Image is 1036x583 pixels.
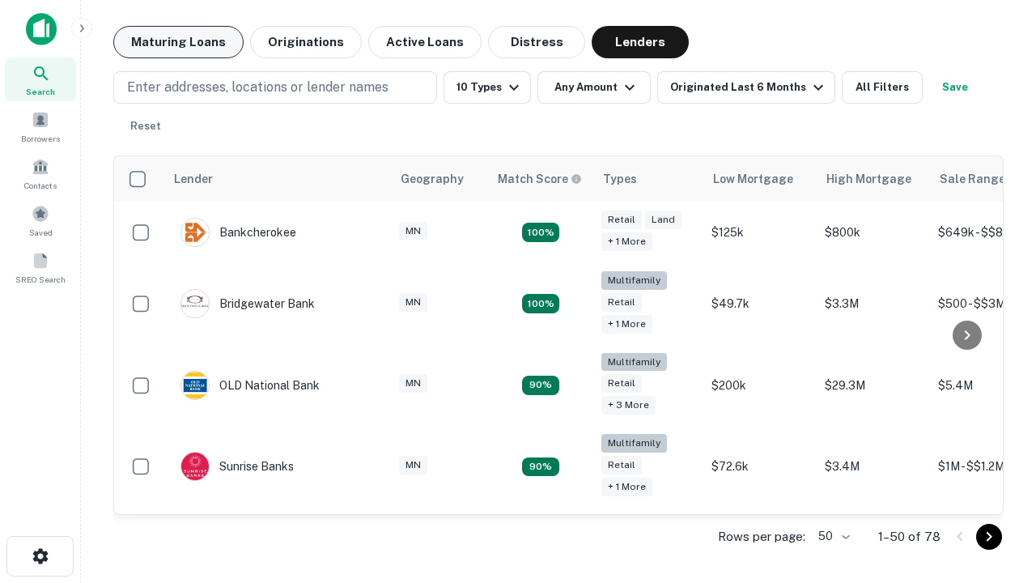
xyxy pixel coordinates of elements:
[488,156,593,202] th: Capitalize uses an advanced AI algorithm to match your search with the best lender. The match sco...
[181,219,209,246] img: picture
[601,478,652,496] div: + 1 more
[127,78,388,97] p: Enter addresses, locations or lender names
[391,156,488,202] th: Geography
[601,434,667,453] div: Multifamily
[593,156,703,202] th: Types
[601,232,652,251] div: + 1 more
[817,345,930,427] td: $29.3M
[522,223,559,242] div: Matching Properties: 16, hasApolloMatch: undefined
[812,525,852,548] div: 50
[5,151,76,195] a: Contacts
[703,426,817,508] td: $72.6k
[955,402,1036,479] iframe: Chat Widget
[601,293,642,312] div: Retail
[940,169,1005,189] div: Sale Range
[5,57,76,101] a: Search
[181,290,209,317] img: picture
[826,169,911,189] div: High Mortgage
[601,211,642,229] div: Retail
[645,211,681,229] div: Land
[601,396,656,415] div: + 3 more
[21,132,60,145] span: Borrowers
[718,527,805,547] p: Rows per page:
[180,218,296,247] div: Bankcherokee
[878,527,940,547] p: 1–50 of 78
[657,71,835,104] button: Originated Last 6 Months
[817,156,930,202] th: High Mortgage
[703,345,817,427] td: $200k
[592,26,689,58] button: Lenders
[174,169,213,189] div: Lender
[601,353,667,372] div: Multifamily
[250,26,362,58] button: Originations
[180,452,294,481] div: Sunrise Banks
[713,169,793,189] div: Low Mortgage
[164,156,391,202] th: Lender
[24,179,57,192] span: Contacts
[180,371,320,400] div: OLD National Bank
[180,289,315,318] div: Bridgewater Bank
[601,374,642,393] div: Retail
[498,170,582,188] div: Capitalize uses an advanced AI algorithm to match your search with the best lender. The match sco...
[817,202,930,263] td: $800k
[703,202,817,263] td: $125k
[15,273,66,286] span: SREO Search
[703,156,817,202] th: Low Mortgage
[522,294,559,313] div: Matching Properties: 20, hasApolloMatch: undefined
[488,26,585,58] button: Distress
[842,71,923,104] button: All Filters
[399,456,427,474] div: MN
[401,169,464,189] div: Geography
[929,71,981,104] button: Save your search to get updates of matches that match your search criteria.
[120,110,172,143] button: Reset
[522,376,559,395] div: Matching Properties: 10, hasApolloMatch: undefined
[399,293,427,312] div: MN
[113,71,437,104] button: Enter addresses, locations or lender names
[670,78,828,97] div: Originated Last 6 Months
[181,453,209,480] img: picture
[522,457,559,477] div: Matching Properties: 10, hasApolloMatch: undefined
[601,271,667,290] div: Multifamily
[399,222,427,240] div: MN
[26,13,57,45] img: capitalize-icon.png
[113,26,244,58] button: Maturing Loans
[601,456,642,474] div: Retail
[444,71,531,104] button: 10 Types
[603,169,637,189] div: Types
[601,315,652,334] div: + 1 more
[817,426,930,508] td: $3.4M
[817,263,930,345] td: $3.3M
[537,71,651,104] button: Any Amount
[26,85,55,98] span: Search
[703,263,817,345] td: $49.7k
[368,26,482,58] button: Active Loans
[5,245,76,289] a: SREO Search
[498,170,579,188] h6: Match Score
[29,226,53,239] span: Saved
[5,198,76,242] a: Saved
[399,374,427,393] div: MN
[181,372,209,399] img: picture
[5,104,76,148] a: Borrowers
[976,524,1002,550] button: Go to next page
